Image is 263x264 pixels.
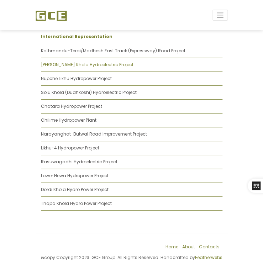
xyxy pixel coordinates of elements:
[41,117,96,123] a: Chilime Hydropower Plant
[41,62,133,68] a: [PERSON_NAME] Khola Hydroelectric Project
[41,75,112,81] a: Nupche Likhu Hydropower Project
[41,159,117,165] a: Rasuwagadhi Hydroelectric Project
[41,89,137,95] a: Solu Khola (Dudhkoshi) Hydroelectric Project
[36,10,67,21] img: GCE Group
[199,244,220,250] a: Contacts
[41,33,222,40] p: International Representation
[41,48,185,54] a: Kathmandu-Terai/Madhesh Fast Track (Expressway) Road Project
[41,103,102,109] a: Chatara Hydropower Project
[165,244,178,250] a: Home
[41,145,99,151] a: Likhu-4 Hydropower Project
[41,131,147,137] a: Narayanghat-Butwal Road Improvement Project
[41,186,109,192] a: Dordi Khola Hydro Power Project
[41,200,112,206] a: Thapa Khola Hydro Power Project
[195,254,222,260] a: Featherwebs
[36,254,228,261] div: &copy Copyright 2023. GCE Group. All Rights Reserved. Handcrafted by
[41,173,109,179] a: Lower Hewa Hydropower Project
[212,10,228,21] button: Toggle navigation
[182,244,195,250] a: About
